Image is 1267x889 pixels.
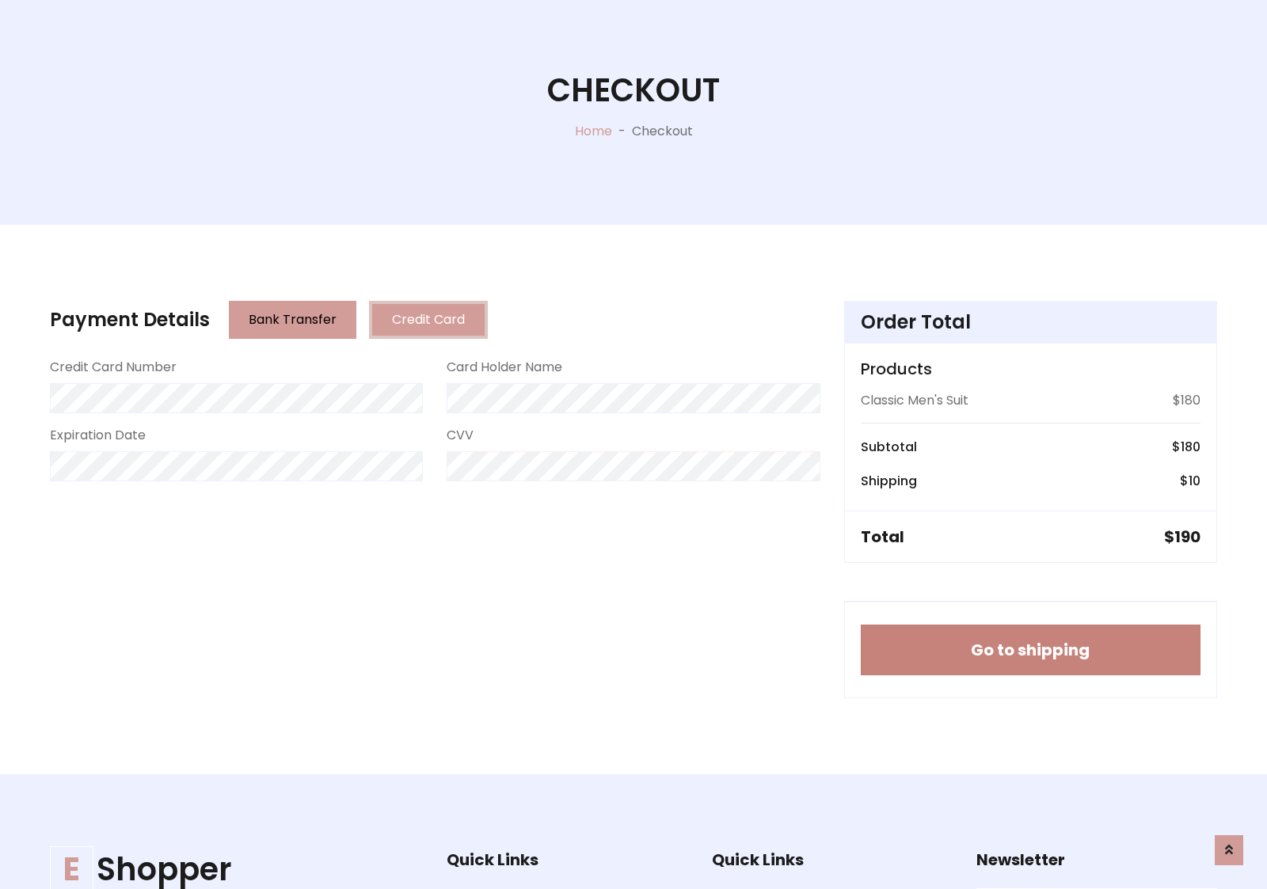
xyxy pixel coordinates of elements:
[1174,526,1200,548] span: 190
[50,309,210,332] h4: Payment Details
[712,850,953,869] h5: Quick Links
[50,358,177,377] label: Credit Card Number
[1172,439,1200,454] h6: $
[447,426,474,445] label: CVV
[369,301,488,339] button: Credit Card
[50,850,397,888] a: EShopper
[547,71,720,109] h1: Checkout
[861,625,1200,675] button: Go to shipping
[229,301,356,339] button: Bank Transfer
[50,426,146,445] label: Expiration Date
[612,122,632,141] p: -
[1173,391,1200,410] p: $180
[1189,472,1200,490] span: 10
[50,850,397,888] h1: Shopper
[1180,473,1200,488] h6: $
[632,122,693,141] p: Checkout
[447,850,687,869] h5: Quick Links
[976,850,1217,869] h5: Newsletter
[861,311,1200,334] h4: Order Total
[861,359,1200,378] h5: Products
[1181,438,1200,456] span: 180
[861,439,917,454] h6: Subtotal
[575,122,612,140] a: Home
[1164,527,1200,546] h5: $
[861,391,968,410] p: Classic Men's Suit
[861,527,904,546] h5: Total
[861,473,917,488] h6: Shipping
[447,358,562,377] label: Card Holder Name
